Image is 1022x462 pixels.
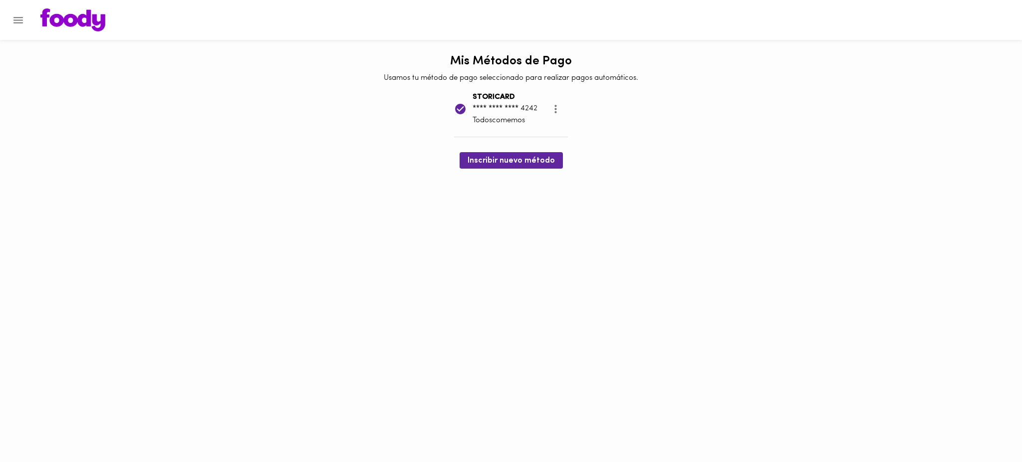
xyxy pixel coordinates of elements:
img: logo.png [40,8,105,31]
b: STORICARD [473,93,515,101]
iframe: Messagebird Livechat Widget [964,404,1012,452]
button: Menu [6,8,30,32]
h1: Mis Métodos de Pago [450,55,572,68]
p: Usamos tu método de pago seleccionado para realizar pagos automáticos. [384,73,638,83]
p: Todoscomemos [473,115,537,126]
button: more [543,97,568,121]
button: Inscribir nuevo método [460,152,563,169]
span: Inscribir nuevo método [468,156,555,166]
